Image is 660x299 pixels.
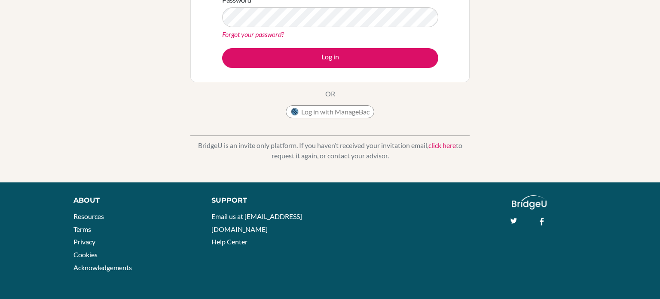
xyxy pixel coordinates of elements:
[73,195,192,206] div: About
[190,140,470,161] p: BridgeU is an invite only platform. If you haven’t received your invitation email, to request it ...
[73,225,91,233] a: Terms
[325,89,335,99] p: OR
[286,105,374,118] button: Log in with ManageBac
[73,212,104,220] a: Resources
[512,195,547,210] img: logo_white@2x-f4f0deed5e89b7ecb1c2cc34c3e3d731f90f0f143d5ea2071677605dd97b5244.png
[211,195,321,206] div: Support
[73,237,95,246] a: Privacy
[73,250,98,259] a: Cookies
[73,263,132,271] a: Acknowledgements
[222,30,284,38] a: Forgot your password?
[211,237,247,246] a: Help Center
[211,212,302,233] a: Email us at [EMAIL_ADDRESS][DOMAIN_NAME]
[428,141,456,149] a: click here
[222,48,438,68] button: Log in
